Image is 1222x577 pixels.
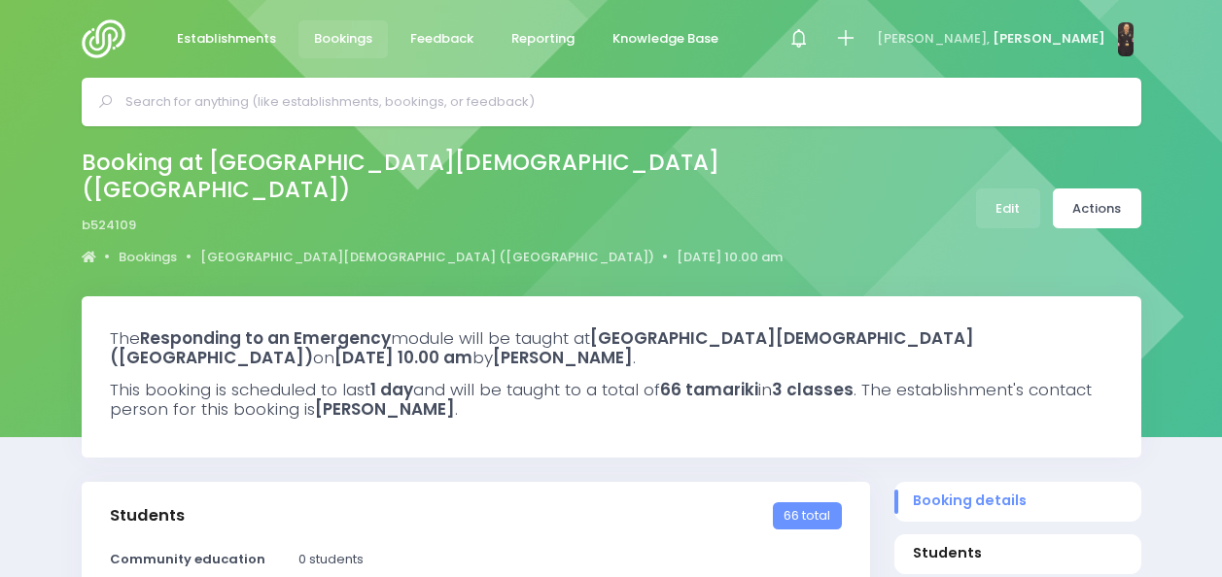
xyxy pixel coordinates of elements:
span: Feedback [410,29,473,49]
h3: This booking is scheduled to last and will be taught to a total of in . The establishment's conta... [110,380,1113,420]
h3: Students [110,506,185,526]
h3: The module will be taught at on by . [110,328,1113,368]
div: 0 students [287,550,854,569]
h2: Booking at [GEOGRAPHIC_DATA][DEMOGRAPHIC_DATA] ([GEOGRAPHIC_DATA]) [82,150,954,203]
strong: 3 classes [772,378,854,401]
img: N [1118,22,1134,56]
a: [GEOGRAPHIC_DATA][DEMOGRAPHIC_DATA] ([GEOGRAPHIC_DATA]) [200,248,654,267]
span: Booking details [913,491,1122,511]
span: 66 total [773,502,841,529]
span: Establishments [177,29,276,49]
strong: [GEOGRAPHIC_DATA][DEMOGRAPHIC_DATA] ([GEOGRAPHIC_DATA]) [110,326,974,369]
span: b524109 [82,216,136,235]
span: Bookings [314,29,372,49]
a: Bookings [298,20,389,58]
a: Feedback [395,20,490,58]
strong: Community education [110,550,265,568]
strong: [PERSON_NAME] [493,346,633,369]
a: Students [894,534,1141,574]
a: Establishments [161,20,293,58]
a: Reporting [496,20,591,58]
span: Students [913,543,1122,563]
strong: Responding to an Emergency [140,326,391,350]
span: Knowledge Base [612,29,718,49]
span: Reporting [511,29,575,49]
a: [DATE] 10.00 am [677,248,783,267]
a: Booking details [894,482,1141,522]
input: Search for anything (like establishments, bookings, or feedback) [125,87,1114,117]
strong: 66 tamariki [660,378,758,401]
a: Bookings [119,248,177,267]
a: Actions [1053,188,1141,228]
strong: 1 day [370,378,413,401]
a: Edit [976,188,1040,228]
a: Knowledge Base [597,20,735,58]
strong: [PERSON_NAME] [315,397,455,421]
strong: [DATE] 10.00 am [334,346,472,369]
span: [PERSON_NAME] [993,29,1105,49]
span: [PERSON_NAME], [877,29,990,49]
img: Logo [82,19,137,58]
